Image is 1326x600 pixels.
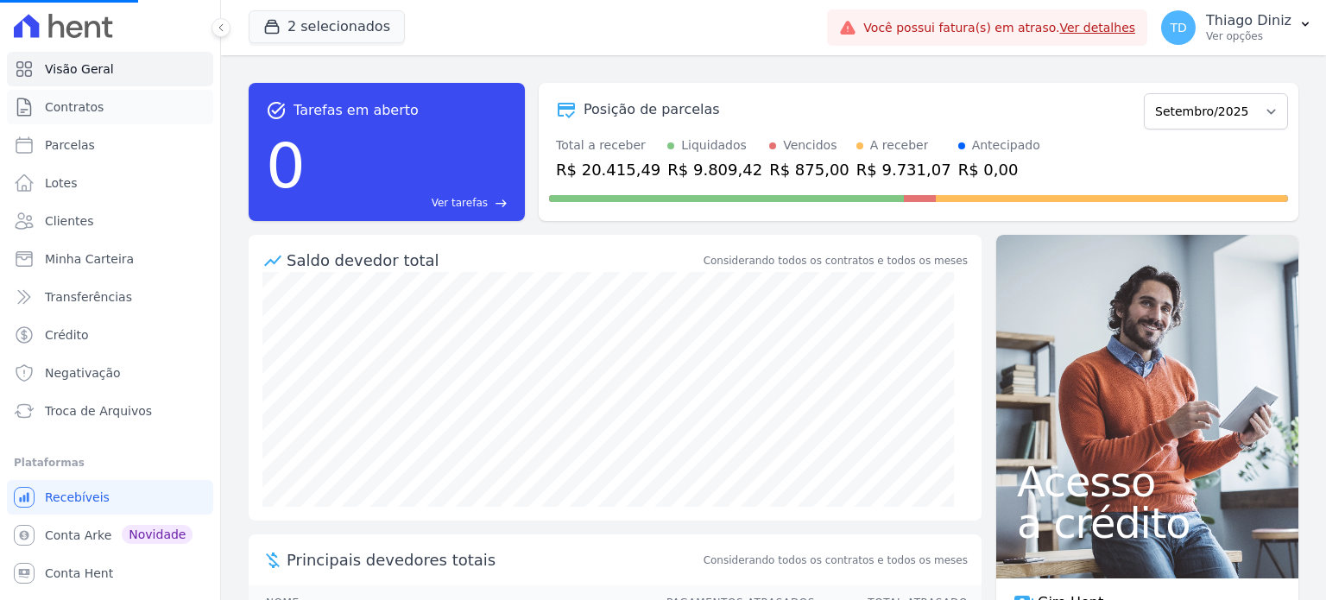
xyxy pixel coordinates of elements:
span: Crédito [45,326,89,344]
a: Visão Geral [7,52,213,86]
div: Liquidados [681,136,747,155]
p: Ver opções [1206,29,1291,43]
div: Saldo devedor total [287,249,700,272]
div: R$ 0,00 [958,158,1040,181]
span: Transferências [45,288,132,306]
a: Lotes [7,166,213,200]
span: Principais devedores totais [287,548,700,572]
div: R$ 875,00 [769,158,849,181]
span: east [495,197,508,210]
a: Clientes [7,204,213,238]
span: Clientes [45,212,93,230]
span: Contratos [45,98,104,116]
div: Total a receber [556,136,660,155]
p: Thiago Diniz [1206,12,1291,29]
span: Recebíveis [45,489,110,506]
span: Troca de Arquivos [45,402,152,420]
span: Você possui fatura(s) em atraso. [863,19,1135,37]
span: Parcelas [45,136,95,154]
div: 0 [266,121,306,211]
button: TD Thiago Diniz Ver opções [1147,3,1326,52]
div: A receber [870,136,929,155]
span: Conta Hent [45,565,113,582]
span: task_alt [266,100,287,121]
a: Troca de Arquivos [7,394,213,428]
a: Negativação [7,356,213,390]
a: Conta Arke Novidade [7,518,213,553]
div: Antecipado [972,136,1040,155]
div: Posição de parcelas [584,99,720,120]
div: R$ 20.415,49 [556,158,660,181]
a: Transferências [7,280,213,314]
span: Negativação [45,364,121,382]
div: Vencidos [783,136,837,155]
div: Considerando todos os contratos e todos os meses [704,253,968,268]
span: Novidade [122,525,193,544]
span: Tarefas em aberto [294,100,419,121]
span: Considerando todos os contratos e todos os meses [704,553,968,568]
a: Contratos [7,90,213,124]
a: Crédito [7,318,213,352]
span: Ver tarefas [432,195,488,211]
a: Ver detalhes [1059,21,1135,35]
div: Plataformas [14,452,206,473]
span: Visão Geral [45,60,114,78]
a: Conta Hent [7,556,213,591]
span: Conta Arke [45,527,111,544]
div: R$ 9.809,42 [667,158,762,181]
span: a crédito [1017,502,1278,544]
a: Minha Carteira [7,242,213,276]
a: Ver tarefas east [313,195,508,211]
span: Minha Carteira [45,250,134,268]
button: 2 selecionados [249,10,405,43]
a: Recebíveis [7,480,213,515]
div: R$ 9.731,07 [856,158,951,181]
span: Lotes [45,174,78,192]
a: Parcelas [7,128,213,162]
span: Acesso [1017,461,1278,502]
span: TD [1170,22,1186,34]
